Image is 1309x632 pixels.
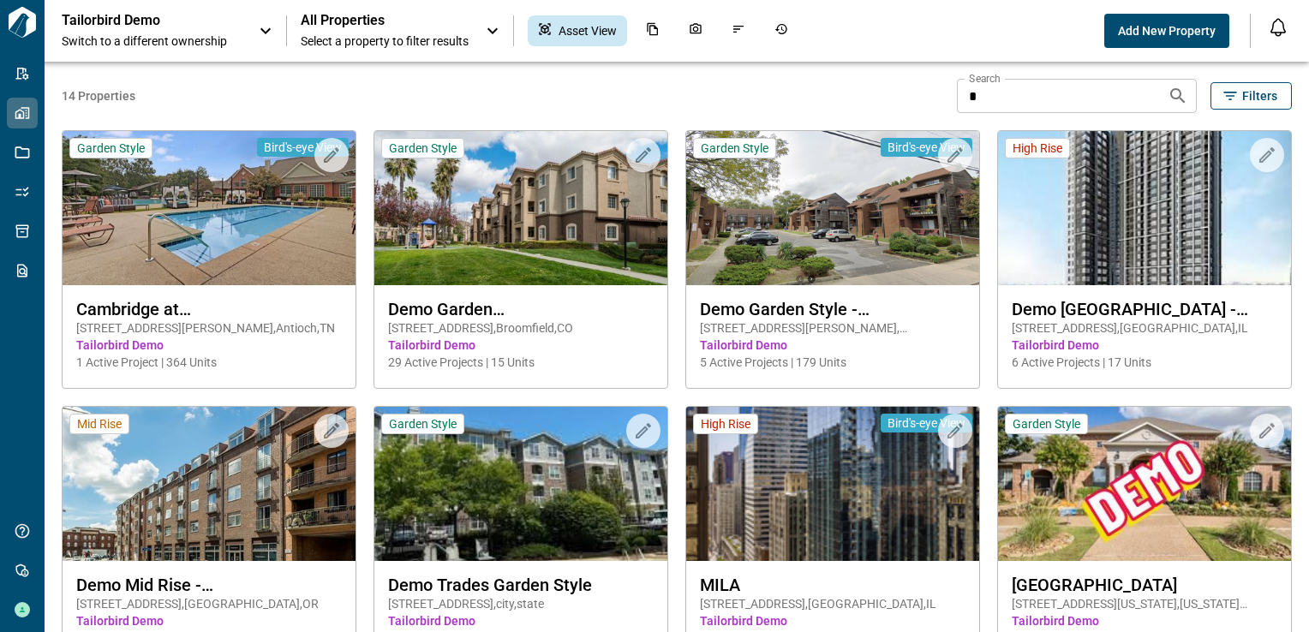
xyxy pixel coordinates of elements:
[76,319,342,337] span: [STREET_ADDRESS][PERSON_NAME] , Antioch , TN
[559,22,617,39] span: Asset View
[700,319,965,337] span: [STREET_ADDRESS][PERSON_NAME] , [GEOGRAPHIC_DATA] , NJ
[1210,82,1292,110] button: Filters
[969,71,1001,86] label: Search
[63,131,356,285] img: property-asset
[62,87,950,104] span: 14 Properties
[700,575,965,595] span: MILA
[636,15,670,46] div: Documents
[389,140,457,156] span: Garden Style
[700,337,965,354] span: Tailorbird Demo
[1161,79,1195,113] button: Search properties
[76,575,342,595] span: Demo Mid Rise - [GEOGRAPHIC_DATA]
[998,407,1291,561] img: property-asset
[388,612,654,629] span: Tailorbird Demo
[1264,14,1292,41] button: Open notification feed
[1013,140,1062,156] span: High Rise
[62,12,216,29] p: Tailorbird Demo
[1242,87,1277,104] span: Filters
[77,140,145,156] span: Garden Style
[1012,595,1277,612] span: [STREET_ADDRESS][US_STATE] , [US_STATE][GEOGRAPHIC_DATA] , OK
[76,595,342,612] span: [STREET_ADDRESS] , [GEOGRAPHIC_DATA] , OR
[388,319,654,337] span: [STREET_ADDRESS] , Broomfield , CO
[264,140,342,155] span: Bird's-eye View
[528,15,627,46] div: Asset View
[62,33,242,50] span: Switch to a different ownership
[1118,22,1216,39] span: Add New Property
[888,140,965,155] span: Bird's-eye View
[700,595,965,612] span: [STREET_ADDRESS] , [GEOGRAPHIC_DATA] , IL
[1104,14,1229,48] button: Add New Property
[388,299,654,319] span: Demo Garden [GEOGRAPHIC_DATA]
[721,15,756,46] div: Issues & Info
[678,15,713,46] div: Photos
[700,299,965,319] span: Demo Garden Style - [GEOGRAPHIC_DATA]
[388,595,654,612] span: [STREET_ADDRESS] , city , state
[374,407,667,561] img: property-asset
[686,407,979,561] img: property-asset
[388,337,654,354] span: Tailorbird Demo
[374,131,667,285] img: property-asset
[301,12,469,29] span: All Properties
[76,299,342,319] span: Cambridge at [GEOGRAPHIC_DATA]
[998,131,1291,285] img: property-asset
[77,416,122,432] span: Mid Rise
[76,354,342,371] span: 1 Active Project | 364 Units
[1012,299,1277,319] span: Demo [GEOGRAPHIC_DATA] - [GEOGRAPHIC_DATA]
[701,140,768,156] span: Garden Style
[701,416,750,432] span: High Rise
[388,575,654,595] span: Demo Trades Garden Style
[388,354,654,371] span: 29 Active Projects | 15 Units
[1012,337,1277,354] span: Tailorbird Demo
[1012,612,1277,629] span: Tailorbird Demo
[888,415,965,431] span: Bird's-eye View
[700,612,965,629] span: Tailorbird Demo
[389,416,457,432] span: Garden Style
[1012,575,1277,595] span: [GEOGRAPHIC_DATA]
[76,612,342,629] span: Tailorbird Demo
[1012,319,1277,337] span: [STREET_ADDRESS] , [GEOGRAPHIC_DATA] , IL
[63,407,356,561] img: property-asset
[76,337,342,354] span: Tailorbird Demo
[301,33,469,50] span: Select a property to filter results
[686,131,979,285] img: property-asset
[1012,354,1277,371] span: 6 Active Projects | 17 Units
[764,15,798,46] div: Job History
[1013,416,1080,432] span: Garden Style
[700,354,965,371] span: 5 Active Projects | 179 Units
